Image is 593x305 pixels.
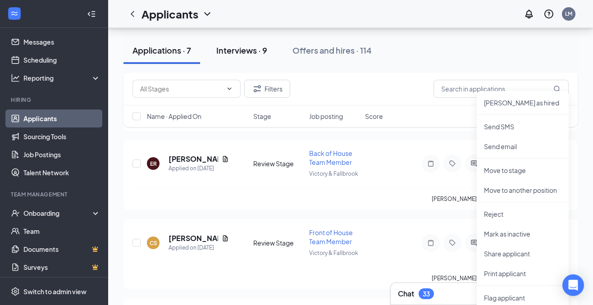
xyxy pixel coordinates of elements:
div: Open Intercom Messenger [562,274,584,296]
h3: Chat [398,289,414,299]
span: Victory & Fallbrook [309,170,358,177]
div: Review Stage [253,238,304,247]
svg: Tag [447,160,458,167]
svg: ActiveChat [469,239,479,246]
div: CS [150,239,157,247]
div: Applications · 7 [132,45,191,56]
svg: MagnifyingGlass [553,85,561,92]
div: Offers and hires · 114 [292,45,372,56]
div: ER [150,160,157,168]
span: Stage [253,112,271,121]
svg: Document [222,235,229,242]
h5: [PERSON_NAME] [169,154,218,164]
svg: UserCheck [11,209,20,218]
svg: Collapse [87,9,96,18]
p: [PERSON_NAME] has applied more than . [432,274,569,282]
a: Scheduling [23,51,100,69]
input: Search in applications [433,80,569,98]
button: Filter Filters [244,80,290,98]
input: All Stages [140,84,222,94]
a: Messages [23,33,100,51]
svg: Notifications [524,9,534,19]
div: Applied on [DATE] [169,164,229,173]
a: Applicants [23,109,100,127]
span: Score [365,112,383,121]
div: Applied on [DATE] [169,243,229,252]
svg: Tag [447,239,458,246]
div: 33 [423,290,430,298]
svg: ChevronLeft [127,9,138,19]
span: Front of House Team Member [309,228,353,246]
span: Job posting [309,112,343,121]
a: Team [23,222,100,240]
svg: ChevronDown [226,85,233,92]
svg: Filter [252,83,263,94]
div: Switch to admin view [23,287,87,296]
svg: Document [222,155,229,163]
h5: [PERSON_NAME] [169,233,218,243]
a: Sourcing Tools [23,127,100,146]
p: [PERSON_NAME] has applied more than . [432,195,569,203]
svg: ChevronDown [202,9,213,19]
div: Team Management [11,191,99,198]
a: SurveysCrown [23,258,100,276]
div: Onboarding [23,209,93,218]
svg: Note [425,239,436,246]
a: DocumentsCrown [23,240,100,258]
span: Name · Applied On [147,112,201,121]
div: Review Stage [253,159,304,168]
a: Job Postings [23,146,100,164]
svg: QuestionInfo [543,9,554,19]
div: Hiring [11,96,99,104]
a: Talent Network [23,164,100,182]
span: Victory & Fallbrook [309,250,358,256]
div: LM [565,10,572,18]
h1: Applicants [141,6,198,22]
svg: WorkstreamLogo [10,9,19,18]
div: Reporting [23,73,101,82]
svg: Analysis [11,73,20,82]
svg: ActiveChat [469,160,479,167]
span: Back of House Team Member [309,149,352,166]
div: Interviews · 9 [216,45,267,56]
svg: Settings [11,287,20,296]
svg: Note [425,160,436,167]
